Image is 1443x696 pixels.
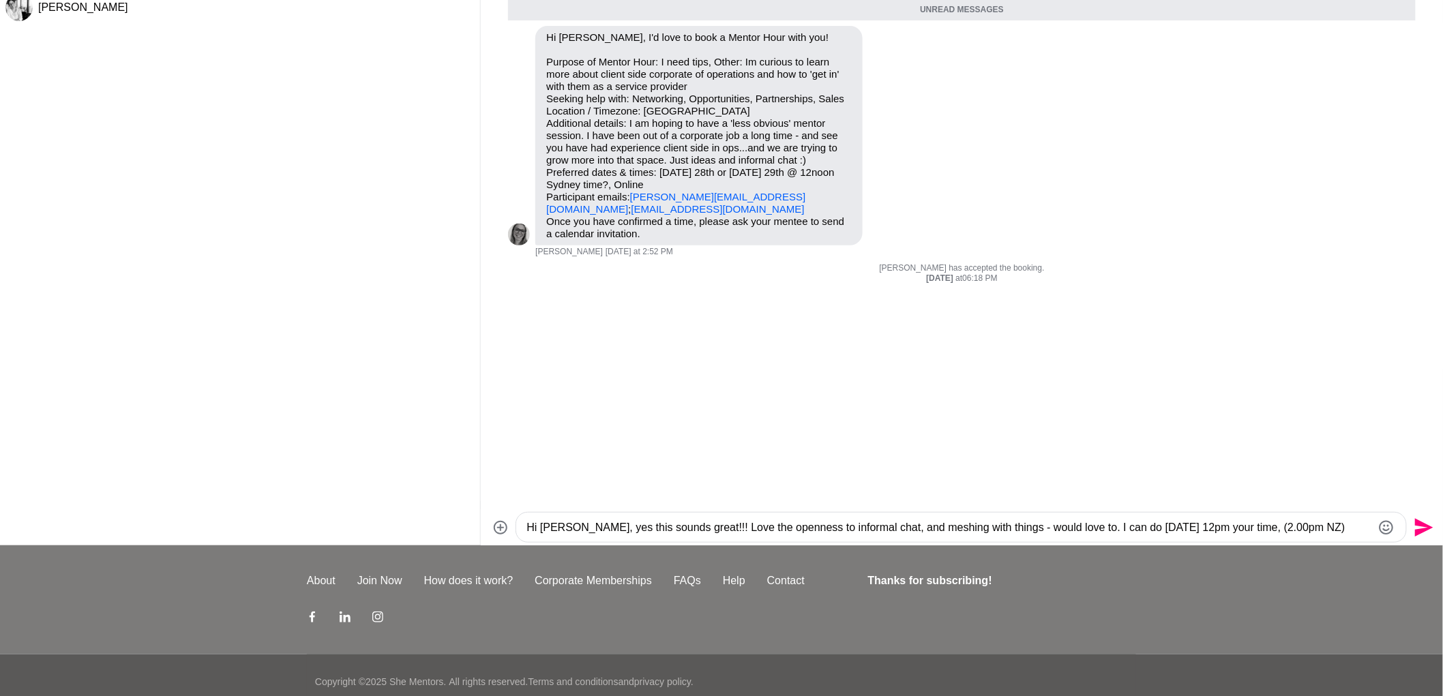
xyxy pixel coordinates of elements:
[340,611,351,627] a: LinkedIn
[546,31,852,44] p: Hi [PERSON_NAME], I'd love to book a Mentor Hour with you!
[546,56,852,215] p: Purpose of Mentor Hour: I need tips, Other: Im curious to learn more about client side corporate ...
[346,573,413,589] a: Join Now
[1407,512,1438,543] button: Send
[634,676,691,687] a: privacy policy
[712,573,756,589] a: Help
[527,519,1372,536] textarea: Type your message
[546,191,805,215] a: [PERSON_NAME][EMAIL_ADDRESS][DOMAIN_NAME]
[546,215,852,240] p: Once you have confirmed a time, please ask your mentee to send a calendar invitation.
[508,224,530,245] div: Charlie Clarke
[663,573,712,589] a: FAQs
[38,1,128,13] span: [PERSON_NAME]
[307,611,318,627] a: Facebook
[508,224,530,245] img: C
[606,247,673,258] time: 2025-08-12T02:52:28.300Z
[524,573,663,589] a: Corporate Memberships
[535,247,603,258] span: [PERSON_NAME]
[1378,519,1395,536] button: Emoji picker
[413,573,524,589] a: How does it work?
[631,203,805,215] a: [EMAIL_ADDRESS][DOMAIN_NAME]
[926,273,955,283] strong: [DATE]
[508,273,1416,284] div: at 06:18 PM
[449,675,693,689] p: All rights reserved. and .
[528,676,618,687] a: Terms and conditions
[296,573,346,589] a: About
[508,263,1416,274] p: [PERSON_NAME] has accepted the booking.
[372,611,383,627] a: Instagram
[756,573,816,589] a: Contact
[315,675,446,689] p: Copyright © 2025 She Mentors .
[868,573,1128,589] h4: Thanks for subscribing!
